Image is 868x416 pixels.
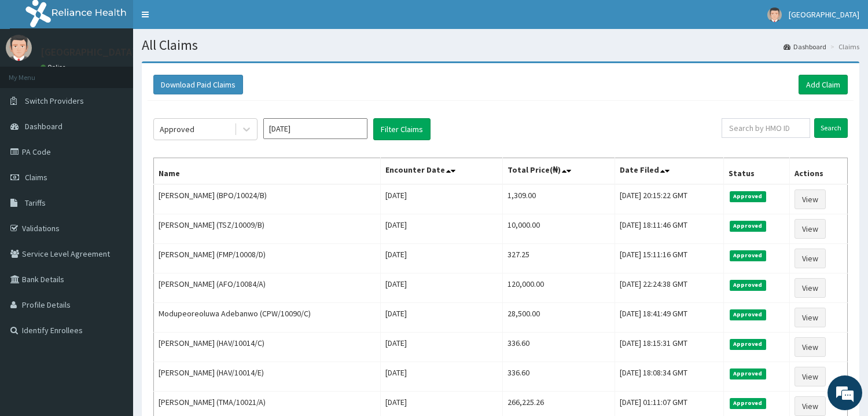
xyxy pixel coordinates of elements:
td: [DATE] [381,362,502,392]
td: [PERSON_NAME] (AFO/10084/A) [154,273,381,303]
td: [DATE] 18:15:31 GMT [615,333,724,362]
span: Approved [730,309,766,320]
span: Switch Providers [25,96,84,106]
td: Modupeoreoluwa Adebanwo (CPW/10090/C) [154,303,381,333]
a: Dashboard [784,42,826,52]
td: 336.60 [502,362,615,392]
a: View [795,396,826,416]
span: Approved [730,398,766,408]
td: [DATE] 20:15:22 GMT [615,184,724,214]
td: [DATE] 18:08:34 GMT [615,362,724,392]
td: [DATE] 15:11:16 GMT [615,244,724,273]
td: [DATE] [381,214,502,244]
button: Filter Claims [373,118,431,140]
span: Dashboard [25,121,62,132]
a: Add Claim [799,75,848,94]
span: Approved [730,191,766,202]
td: 336.60 [502,333,615,362]
td: 10,000.00 [502,214,615,244]
td: [DATE] [381,333,502,362]
td: [DATE] [381,184,502,214]
td: [PERSON_NAME] (HAV/10014/C) [154,333,381,362]
td: 327.25 [502,244,615,273]
span: Tariffs [25,198,46,208]
a: Online [41,63,68,71]
td: [PERSON_NAME] (TSZ/10009/B) [154,214,381,244]
td: 1,309.00 [502,184,615,214]
td: [DATE] 22:24:38 GMT [615,273,724,303]
td: [DATE] 18:11:46 GMT [615,214,724,244]
a: View [795,189,826,209]
input: Search by HMO ID [722,118,810,138]
span: Approved [730,250,766,261]
td: [DATE] [381,244,502,273]
td: [DATE] [381,303,502,333]
td: [PERSON_NAME] (FMP/10008/D) [154,244,381,273]
input: Search [814,118,848,138]
th: Total Price(₦) [502,158,615,185]
input: Select Month and Year [263,118,367,139]
th: Actions [790,158,848,185]
td: 28,500.00 [502,303,615,333]
th: Name [154,158,381,185]
div: Approved [160,123,194,135]
a: View [795,219,826,239]
a: View [795,249,826,268]
span: [GEOGRAPHIC_DATA] [789,9,859,20]
li: Claims [827,42,859,52]
th: Encounter Date [381,158,502,185]
th: Status [724,158,790,185]
span: Approved [730,280,766,290]
a: View [795,337,826,357]
td: [PERSON_NAME] (HAV/10014/E) [154,362,381,392]
img: User Image [6,35,32,61]
td: [DATE] [381,273,502,303]
a: View [795,278,826,298]
span: Approved [730,339,766,349]
button: Download Paid Claims [153,75,243,94]
td: [PERSON_NAME] (BPO/10024/B) [154,184,381,214]
h1: All Claims [142,38,859,53]
span: Approved [730,368,766,379]
td: [DATE] 18:41:49 GMT [615,303,724,333]
span: Claims [25,172,47,183]
a: View [795,308,826,327]
td: 120,000.00 [502,273,615,303]
img: User Image [767,8,782,22]
th: Date Filed [615,158,724,185]
span: Approved [730,221,766,231]
a: View [795,367,826,386]
p: [GEOGRAPHIC_DATA] [41,47,136,57]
